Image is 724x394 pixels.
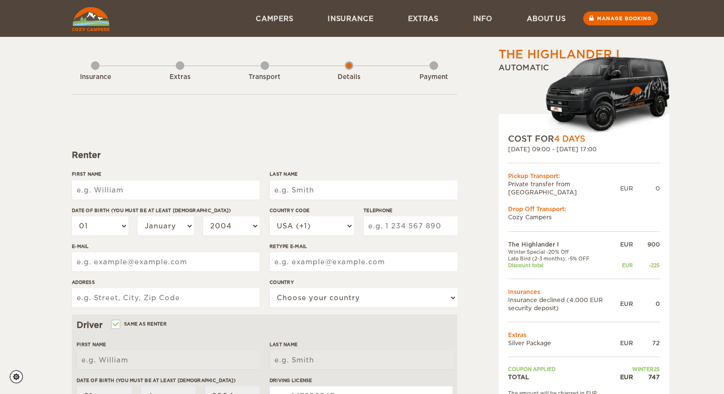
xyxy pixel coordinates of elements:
td: Cozy Campers [508,213,660,221]
td: Coupon applied [508,366,620,372]
div: 747 [633,373,660,381]
label: Driving License [270,377,452,384]
div: Details [323,73,375,82]
input: e.g. example@example.com [270,252,457,271]
td: TOTAL [508,373,620,381]
label: Last Name [270,341,452,348]
img: Cozy-3.png [537,55,669,133]
div: [DATE] 09:00 - [DATE] 17:00 [508,145,660,153]
td: WINTER25 [620,366,660,372]
input: e.g. William [72,180,260,200]
label: Telephone [363,207,457,214]
div: Transport [238,73,291,82]
div: EUR [620,339,633,347]
div: 0 [633,300,660,308]
label: Retype E-mail [270,243,457,250]
div: EUR [620,373,633,381]
input: e.g. Smith [270,180,457,200]
td: The Highlander I [508,240,620,248]
div: Drop Off Transport: [508,205,660,213]
td: Extras [508,331,660,339]
div: EUR [620,184,633,192]
td: Silver Package [508,339,620,347]
input: e.g. Street, City, Zip Code [72,288,260,307]
img: Cozy Campers [72,7,110,31]
label: Address [72,279,260,286]
div: -225 [633,262,660,269]
div: EUR [620,262,633,269]
label: Last Name [270,170,457,178]
td: Insurance declined (4.000 EUR security deposit) [508,296,620,312]
div: Insurance [69,73,122,82]
td: Insurances [508,288,660,296]
input: e.g. William [77,350,260,370]
div: The Highlander I [498,46,620,63]
div: COST FOR [508,133,660,145]
div: EUR [620,300,633,308]
td: Late Bird (2-3 months): -5% OFF [508,255,620,262]
td: Winter Special -20% Off [508,248,620,255]
a: Cookie settings [10,370,29,383]
td: Discount total [508,262,620,269]
span: 4 Days [554,134,585,144]
input: Same as renter [112,322,118,328]
label: First Name [77,341,260,348]
label: Same as renter [112,319,167,328]
td: Private transfer from [GEOGRAPHIC_DATA] [508,180,620,196]
input: e.g. 1 234 567 890 [363,216,457,236]
div: 0 [633,184,660,192]
label: Date of birth (You must be at least [DEMOGRAPHIC_DATA]) [77,377,260,384]
a: Manage booking [583,11,658,25]
div: 900 [633,240,660,248]
label: Country [270,279,457,286]
div: Renter [72,149,457,161]
label: Date of birth (You must be at least [DEMOGRAPHIC_DATA]) [72,207,260,214]
input: e.g. example@example.com [72,252,260,271]
input: e.g. Smith [270,350,452,370]
div: Payment [407,73,460,82]
div: EUR [620,240,633,248]
div: Driver [77,319,452,331]
div: Pickup Transport: [508,172,660,180]
label: First Name [72,170,260,178]
div: 72 [633,339,660,347]
div: Extras [154,73,206,82]
label: E-mail [72,243,260,250]
div: Automatic [498,63,669,133]
label: Country Code [270,207,354,214]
